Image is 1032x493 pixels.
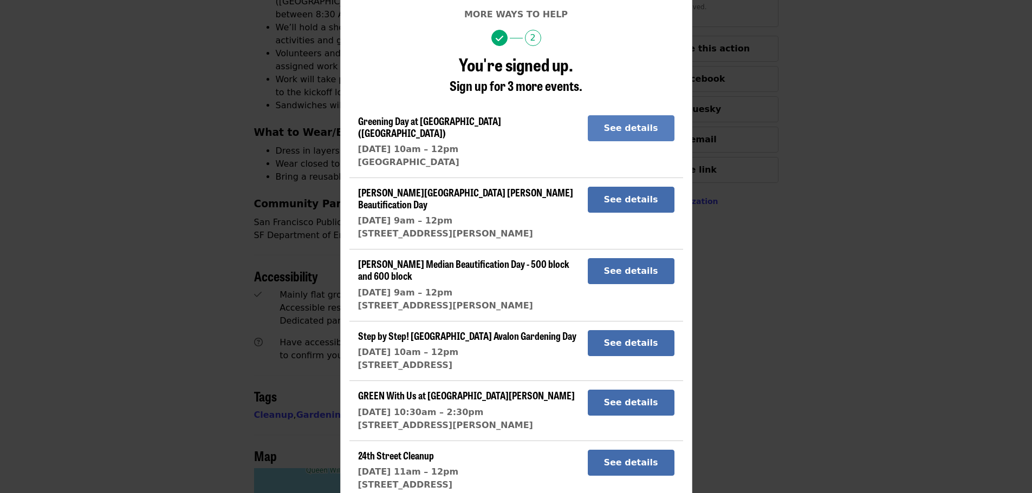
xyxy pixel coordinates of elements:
a: See details [588,266,674,276]
button: See details [588,115,674,141]
a: See details [588,338,674,348]
i: check icon [496,34,503,44]
a: [PERSON_NAME][GEOGRAPHIC_DATA] [PERSON_NAME] Beautification Day[DATE] 9am – 12pm[STREET_ADDRESS][... [358,187,579,240]
a: See details [588,123,674,133]
span: [PERSON_NAME] Median Beautification Day - 500 block and 600 block [358,257,569,282]
a: See details [588,397,674,407]
div: [DATE] 9am – 12pm [358,214,579,227]
button: See details [588,450,674,476]
span: Sign up for 3 more events. [450,76,582,95]
button: See details [588,330,674,356]
span: Greening Day at [GEOGRAPHIC_DATA] ([GEOGRAPHIC_DATA]) [358,114,501,140]
a: See details [588,457,674,468]
div: [DATE] 9am – 12pm [358,286,579,299]
div: [STREET_ADDRESS] [358,359,576,372]
span: GREEN With Us at [GEOGRAPHIC_DATA][PERSON_NAME] [358,388,575,402]
button: See details [588,390,674,416]
span: 2 [525,30,541,46]
a: See details [588,194,674,205]
div: [STREET_ADDRESS] [358,478,459,491]
a: [PERSON_NAME] Median Beautification Day - 500 block and 600 block[DATE] 9am – 12pm[STREET_ADDRESS... [358,258,579,312]
span: [PERSON_NAME][GEOGRAPHIC_DATA] [PERSON_NAME] Beautification Day [358,185,573,211]
a: Greening Day at [GEOGRAPHIC_DATA] ([GEOGRAPHIC_DATA])[DATE] 10am – 12pm[GEOGRAPHIC_DATA] [358,115,579,169]
button: See details [588,258,674,284]
span: Step by Step! [GEOGRAPHIC_DATA] Avalon Gardening Day [358,328,576,343]
div: [DATE] 10am – 12pm [358,346,576,359]
div: [DATE] 10am – 12pm [358,143,579,156]
a: Step by Step! [GEOGRAPHIC_DATA] Avalon Gardening Day[DATE] 10am – 12pm[STREET_ADDRESS] [358,330,576,372]
div: [DATE] 11am – 12pm [358,465,459,478]
span: More ways to help [464,9,568,19]
div: [STREET_ADDRESS][PERSON_NAME] [358,227,579,240]
div: [STREET_ADDRESS][PERSON_NAME] [358,419,575,432]
div: [DATE] 10:30am – 2:30pm [358,406,575,419]
div: [STREET_ADDRESS][PERSON_NAME] [358,299,579,312]
button: See details [588,187,674,213]
a: GREEN With Us at [GEOGRAPHIC_DATA][PERSON_NAME][DATE] 10:30am – 2:30pm[STREET_ADDRESS][PERSON_NAME] [358,390,575,432]
span: 24th Street Cleanup [358,448,434,462]
a: 24th Street Cleanup[DATE] 11am – 12pm[STREET_ADDRESS] [358,450,459,492]
div: [GEOGRAPHIC_DATA] [358,156,579,169]
span: You're signed up. [459,51,573,77]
